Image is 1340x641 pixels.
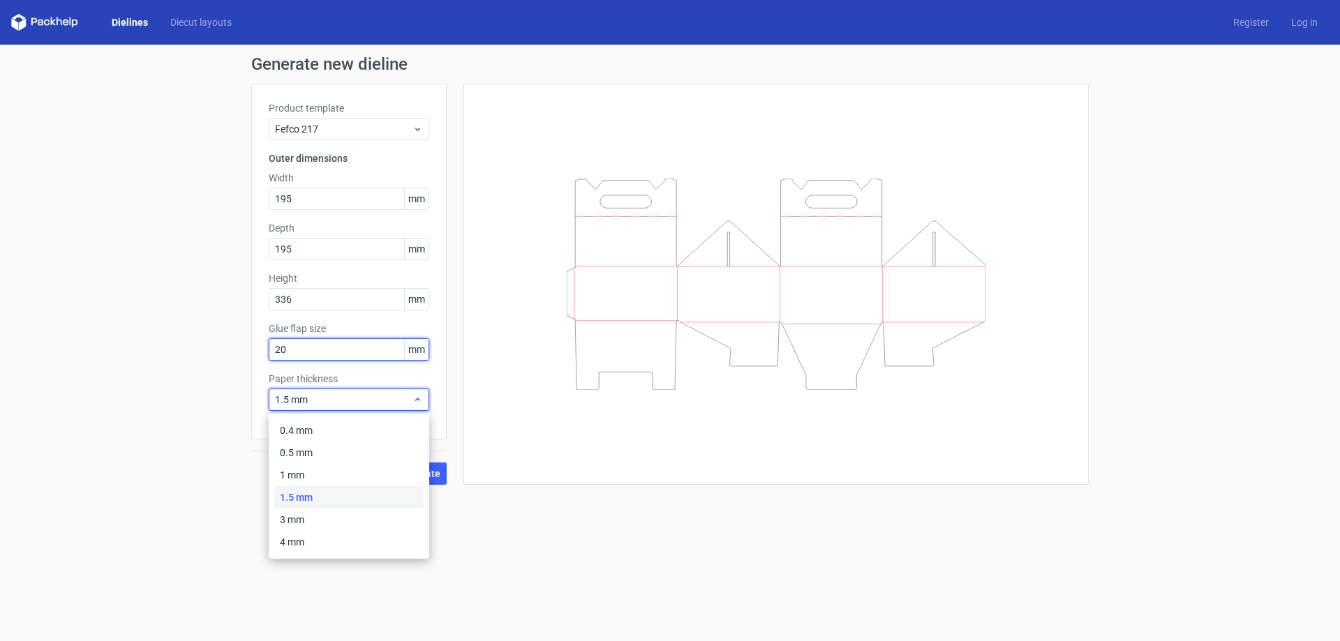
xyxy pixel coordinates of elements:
a: Register [1222,15,1280,29]
div: 0.5 mm [274,442,424,464]
div: 1 mm [274,464,424,486]
span: mm [404,289,429,310]
label: Depth [269,221,429,235]
span: 1.5 mm [275,393,412,407]
span: mm [404,239,429,259]
div: 0.4 mm [274,419,424,442]
label: Width [269,171,429,185]
label: Product template [269,101,429,115]
span: mm [404,188,429,209]
label: Paper thickness [269,372,429,386]
a: Log in [1280,15,1329,29]
a: Dielines [100,15,159,29]
div: 1.5 mm [274,486,424,508]
div: 3 mm [274,508,424,531]
h1: Generate new dieline [251,56,1089,73]
span: Fefco 217 [275,122,412,136]
a: Diecut layouts [159,15,243,29]
span: mm [404,339,429,360]
h3: Outer dimensions [269,151,429,165]
label: Glue flap size [269,322,429,335]
label: Height [269,271,429,285]
div: 4 mm [274,531,424,553]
